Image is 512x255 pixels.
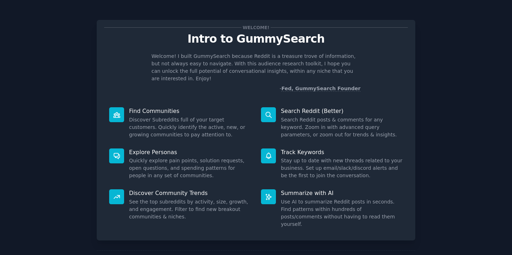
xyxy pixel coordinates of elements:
[279,85,361,92] div: -
[129,189,251,197] p: Discover Community Trends
[281,116,403,139] dd: Search Reddit posts & comments for any keyword. Zoom in with advanced query parameters, or zoom o...
[281,107,403,115] p: Search Reddit (Better)
[129,107,251,115] p: Find Communities
[281,157,403,179] dd: Stay up to date with new threads related to your business. Set up email/slack/discord alerts and ...
[129,157,251,179] dd: Quickly explore pain points, solution requests, open questions, and spending patterns for people ...
[151,53,361,82] p: Welcome! I built GummySearch because Reddit is a treasure trove of information, but not always ea...
[281,148,403,156] p: Track Keywords
[281,189,403,197] p: Summarize with AI
[104,33,408,45] p: Intro to GummySearch
[241,24,271,31] span: Welcome!
[129,198,251,221] dd: See the top subreddits by activity, size, growth, and engagement. Filter to find new breakout com...
[129,116,251,139] dd: Discover Subreddits full of your target customers. Quickly identify the active, new, or growing c...
[281,198,403,228] dd: Use AI to summarize Reddit posts in seconds. Find patterns within hundreds of posts/comments with...
[129,148,251,156] p: Explore Personas
[281,86,361,92] a: Fed, GummySearch Founder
